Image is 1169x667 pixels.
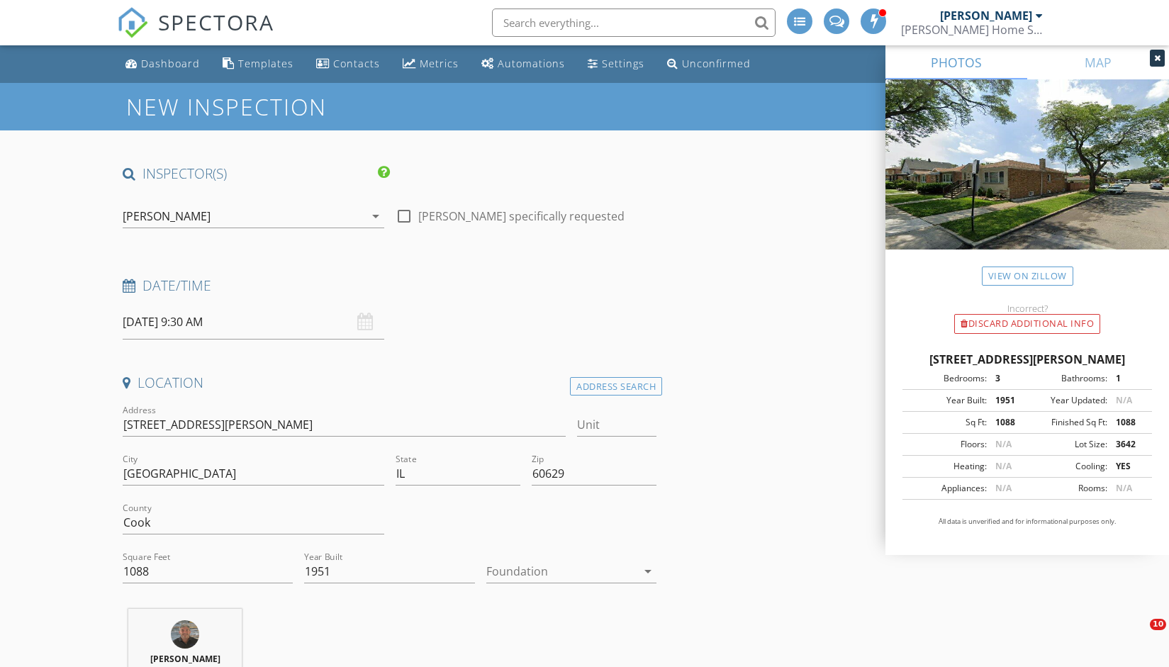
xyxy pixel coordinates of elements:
[1107,416,1148,429] div: 1088
[1027,372,1107,385] div: Bathrooms:
[117,19,274,49] a: SPECTORA
[885,79,1169,284] img: streetview
[995,438,1012,450] span: N/A
[1107,438,1148,451] div: 3642
[367,208,384,225] i: arrow_drop_down
[902,351,1152,368] div: [STREET_ADDRESS][PERSON_NAME]
[954,314,1100,334] div: Discard Additional info
[907,460,987,473] div: Heating:
[1107,372,1148,385] div: 1
[1107,460,1148,473] div: YES
[982,267,1073,286] a: View on Zillow
[171,620,199,649] img: screenshot_20240729_124934_canva.jpg
[120,51,206,77] a: Dashboard
[907,372,987,385] div: Bedrooms:
[1150,619,1166,630] span: 10
[420,57,459,70] div: Metrics
[995,482,1012,494] span: N/A
[661,51,756,77] a: Unconfirmed
[1027,394,1107,407] div: Year Updated:
[1027,45,1169,79] a: MAP
[123,276,657,295] h4: Date/Time
[123,305,384,340] input: Select date
[123,164,390,183] h4: INSPECTOR(S)
[570,377,662,396] div: Address Search
[885,45,1027,79] a: PHOTOS
[1116,482,1132,494] span: N/A
[476,51,571,77] a: Automations (Advanced)
[885,303,1169,314] div: Incorrect?
[1027,460,1107,473] div: Cooling:
[418,209,625,223] label: [PERSON_NAME] specifically requested
[1027,438,1107,451] div: Lot Size:
[117,7,148,38] img: The Best Home Inspection Software - Spectora
[582,51,650,77] a: Settings
[1027,482,1107,495] div: Rooms:
[901,23,1043,37] div: Rojek Home Services
[150,653,220,665] strong: [PERSON_NAME]
[987,416,1027,429] div: 1088
[987,394,1027,407] div: 1951
[902,517,1152,527] p: All data is unverified and for informational purposes only.
[238,57,293,70] div: Templates
[940,9,1032,23] div: [PERSON_NAME]
[907,482,987,495] div: Appliances:
[311,51,386,77] a: Contacts
[126,94,440,119] h1: New Inspection
[907,438,987,451] div: Floors:
[123,210,211,223] div: [PERSON_NAME]
[682,57,751,70] div: Unconfirmed
[1121,619,1155,653] iframe: Intercom live chat
[333,57,380,70] div: Contacts
[217,51,299,77] a: Templates
[602,57,644,70] div: Settings
[397,51,464,77] a: Metrics
[995,460,1012,472] span: N/A
[492,9,776,37] input: Search everything...
[907,416,987,429] div: Sq Ft:
[987,372,1027,385] div: 3
[141,57,200,70] div: Dashboard
[158,7,274,37] span: SPECTORA
[1116,394,1132,406] span: N/A
[123,374,657,392] h4: Location
[498,57,565,70] div: Automations
[1027,416,1107,429] div: Finished Sq Ft:
[907,394,987,407] div: Year Built:
[639,563,656,580] i: arrow_drop_down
